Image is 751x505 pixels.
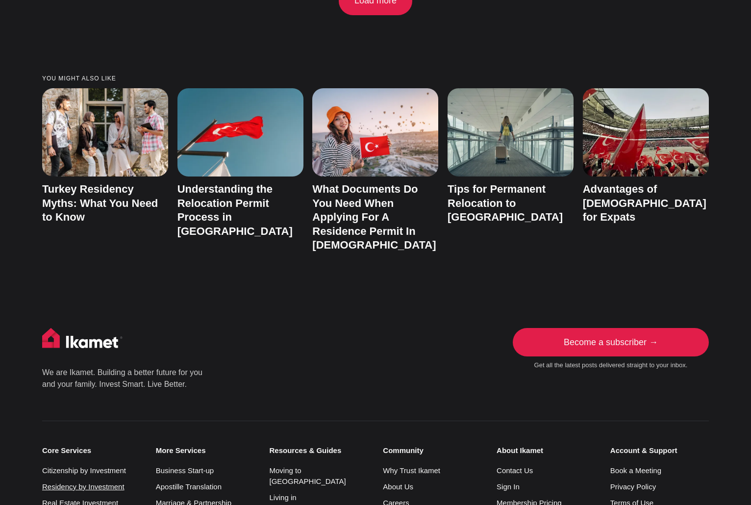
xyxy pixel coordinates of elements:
[270,446,368,455] small: Resources & Guides
[42,446,141,455] small: Core Services
[583,183,706,223] a: Advantages of [DEMOGRAPHIC_DATA] for Expats
[448,88,574,177] img: Tips for Permanent Relocation to Turkey
[383,482,413,491] a: About Us
[610,466,661,475] a: Book a Meeting
[177,183,293,237] a: Understanding the Relocation Permit Process in [GEOGRAPHIC_DATA]
[497,482,520,491] a: Sign In
[42,88,168,177] img: Turkey Residency Myths: What You Need to Know
[583,88,709,177] img: Advantages of Turkish Citizenship for Expats
[177,88,303,177] img: Understanding the Relocation Permit Process in Turkey
[497,446,595,455] small: About Ikamet
[448,183,563,223] a: Tips for Permanent Relocation to [GEOGRAPHIC_DATA]
[42,466,126,475] a: Citizenship by Investment
[42,183,158,223] a: Turkey Residency Myths: What You Need to Know
[42,76,709,82] small: You might also like
[156,482,222,491] a: Apostille Translation
[42,482,125,491] a: Residency by Investment
[312,183,436,251] a: What Documents Do You Need When Applying For A Residence Permit In [DEMOGRAPHIC_DATA]
[513,361,709,370] small: Get all the latest posts delivered straight to your inbox.
[270,466,346,486] a: Moving to [GEOGRAPHIC_DATA]
[42,328,123,353] img: Ikamet home
[513,328,709,356] a: Become a subscriber →
[42,367,204,390] p: We are Ikamet. Building a better future for you and your family. Invest Smart. Live Better.
[156,466,214,475] a: Business Start-up
[156,446,254,455] small: More Services
[383,446,481,455] small: Community
[383,466,440,475] a: Why Trust Ikamet
[610,446,709,455] small: Account & Support
[610,482,656,491] a: Privacy Policy
[497,466,533,475] a: Contact Us
[312,88,438,177] img: What Documents Do You Need When Applying For A Residence Permit In Turkey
